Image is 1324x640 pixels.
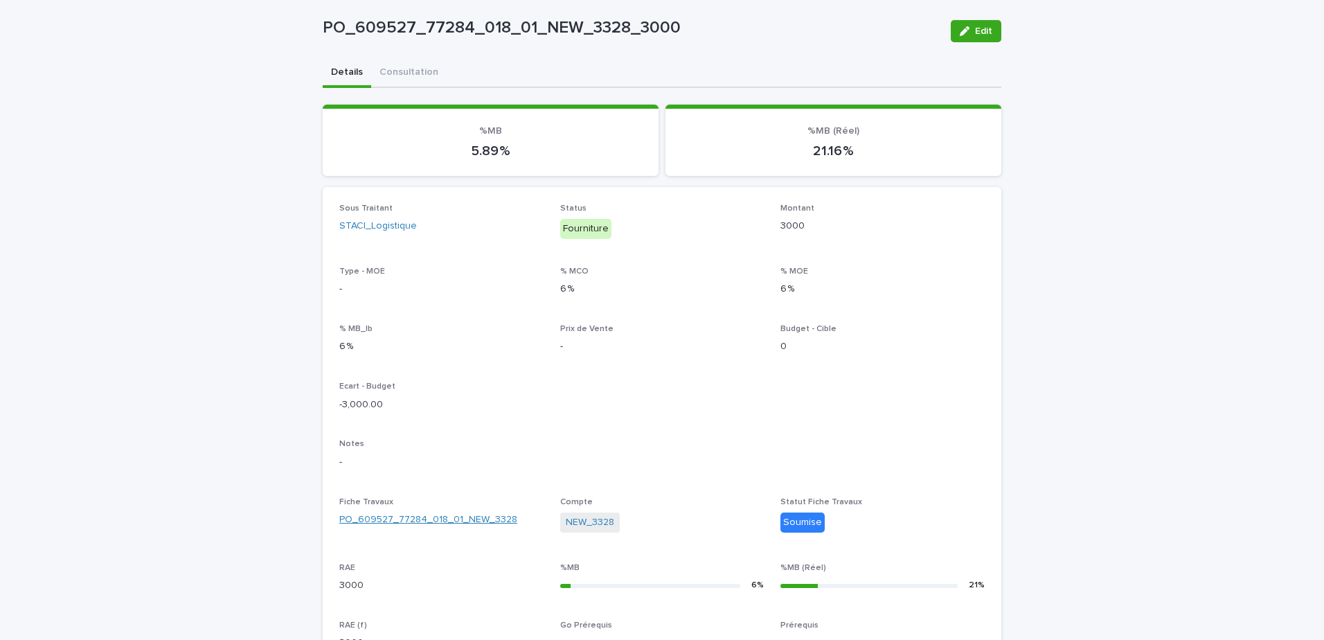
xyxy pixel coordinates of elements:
button: Consultation [371,59,447,88]
span: Go Prérequis [560,621,612,630]
span: Type - MOE [339,267,385,276]
p: - [339,282,544,296]
span: % MB_lb [339,325,373,333]
span: Edit [975,26,992,36]
span: RAE (f) [339,621,367,630]
span: Status [560,204,587,213]
a: PO_609527_77284_018_01_NEW_3328 [339,513,517,527]
div: Soumise [780,513,825,533]
span: Statut Fiche Travaux [780,498,862,506]
span: Notes [339,440,364,448]
span: % MCO [560,267,589,276]
button: Details [323,59,371,88]
a: STACI_Logistique [339,219,417,233]
p: 3000 [339,578,544,593]
span: Montant [780,204,814,213]
div: 6 % [751,578,764,593]
span: %MB [560,564,580,572]
p: 21.16 % [682,143,985,159]
span: Ecart - Budget [339,382,395,391]
p: 3000 [780,219,985,233]
p: -3,000.00 [339,398,544,412]
span: RAE [339,564,355,572]
span: Budget - Cible [780,325,837,333]
p: - [339,455,985,470]
p: 0 [780,339,985,354]
p: 5.89 % [339,143,642,159]
span: Prix de Vente [560,325,614,333]
p: 6 % [339,339,544,354]
a: NEW_3328 [566,515,614,530]
p: 6 % [780,282,985,296]
span: Sous Traitant [339,204,393,213]
span: Compte [560,498,593,506]
p: - [560,339,764,354]
span: %MB (Réel) [807,126,859,136]
div: 21 % [969,578,985,593]
button: Edit [951,20,1001,42]
span: %MB (Réel) [780,564,826,572]
span: Fiche Travaux [339,498,393,506]
span: Prérequis [780,621,818,630]
div: Fourniture [560,219,611,239]
span: %MB [479,126,502,136]
p: 6 % [560,282,764,296]
p: PO_609527_77284_018_01_NEW_3328_3000 [323,18,940,38]
span: % MOE [780,267,808,276]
